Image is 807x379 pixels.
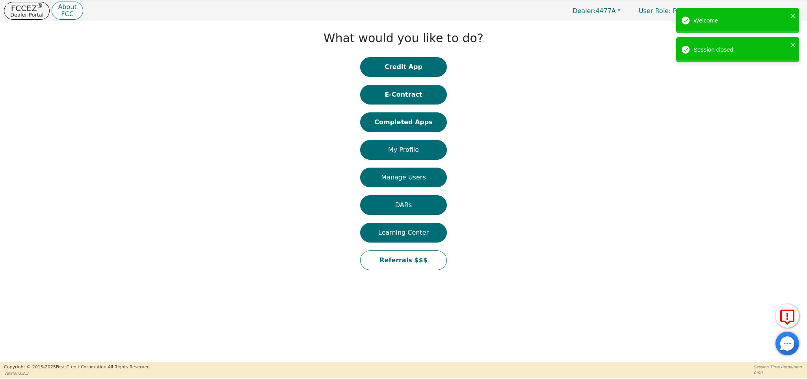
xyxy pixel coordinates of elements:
[639,7,671,15] span: User Role :
[58,11,76,17] p: FCC
[573,7,616,15] span: 4477A
[4,2,50,20] button: FCCEZ®Dealer Portal
[4,370,151,376] p: Version 3.2.3
[360,85,447,105] button: E-Contract
[707,5,803,17] button: 4477A:[PERSON_NAME]
[775,304,799,328] button: Report Error to FCC
[10,4,43,12] p: FCCEZ
[360,250,447,270] button: Referrals $$$
[108,364,151,370] span: All Rights Reserved.
[694,16,788,25] div: Welcome
[790,11,796,20] button: close
[4,364,151,371] p: Copyright © 2015- 2025 First Credit Corporation.
[52,2,83,20] button: AboutFCC
[564,5,629,17] button: Dealer:4477A
[360,112,447,132] button: Completed Apps
[360,168,447,187] button: Manage Users
[37,2,43,9] sup: ®
[360,140,447,160] button: My Profile
[324,31,483,45] h1: What would you like to do?
[58,4,76,10] p: About
[10,12,43,17] p: Dealer Portal
[694,45,788,54] div: Session closed
[631,3,705,19] p: Primary
[360,195,447,215] button: DARs
[631,3,705,19] a: User Role: Primary
[754,364,803,370] p: Session Time Remaining:
[790,40,796,49] button: close
[360,223,447,243] button: Learning Center
[754,370,803,376] p: 0:00
[360,57,447,77] button: Credit App
[573,7,595,15] span: Dealer:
